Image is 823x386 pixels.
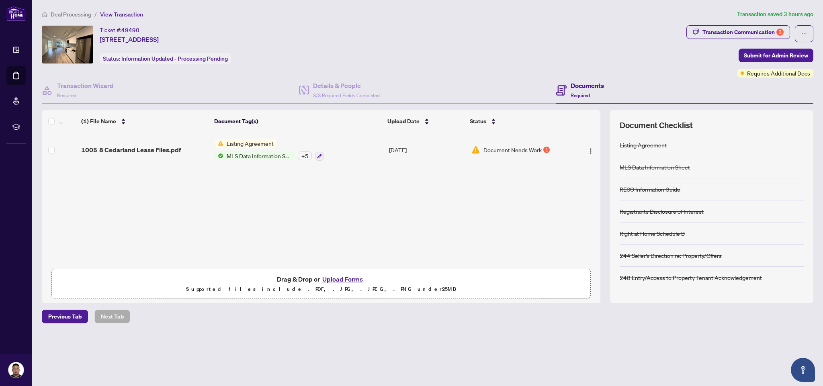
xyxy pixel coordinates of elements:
div: Right at Home Schedule B [620,229,685,238]
img: Status Icon [215,139,223,148]
span: ellipsis [801,31,807,37]
div: MLS Data Information Sheet [620,163,690,172]
span: 3/3 Required Fields Completed [313,92,380,98]
div: RECO Information Guide [620,185,680,194]
div: Transaction Communication [702,26,784,39]
th: Document Tag(s) [211,110,385,133]
div: 3 [776,29,784,36]
th: (1) File Name [78,110,211,133]
th: Upload Date [384,110,466,133]
button: Open asap [791,358,815,382]
span: home [42,12,47,17]
span: [STREET_ADDRESS] [100,35,159,44]
h4: Documents [571,81,604,90]
button: Upload Forms [320,274,365,284]
div: Status: [100,53,231,64]
span: Drag & Drop or [277,274,365,284]
span: Drag & Drop orUpload FormsSupported files include .PDF, .JPG, .JPEG, .PNG under25MB [52,269,590,299]
div: Registrants Disclosure of Interest [620,207,704,216]
div: Ticket #: [100,25,139,35]
div: 248 Entry/Access to Property Tenant Acknowledgement [620,273,762,282]
img: Document Status [471,145,480,154]
button: Transaction Communication3 [686,25,790,39]
img: Logo [588,148,594,154]
td: [DATE] [386,133,468,167]
h4: Details & People [313,81,380,90]
img: Status Icon [215,151,223,160]
span: Required [571,92,590,98]
span: Upload Date [387,117,420,126]
div: Listing Agreement [620,141,667,149]
li: / [94,10,97,19]
span: View Transaction [100,11,143,18]
article: Transaction saved 3 hours ago [737,10,813,19]
button: Previous Tab [42,310,88,323]
button: Logo [584,143,597,156]
span: 1005 8 Cedarland Lease Files.pdf [81,145,181,155]
img: Profile Icon [8,362,24,378]
img: logo [6,6,26,21]
th: Status [467,110,569,133]
span: 49490 [121,27,139,34]
span: Required [57,92,76,98]
span: Document Checklist [620,120,693,131]
span: Deal Processing [51,11,91,18]
button: Next Tab [94,310,130,323]
span: MLS Data Information Sheet [223,151,295,160]
span: Submit for Admin Review [744,49,808,62]
div: 1 [543,147,550,153]
span: Listing Agreement [223,139,277,148]
p: Supported files include .PDF, .JPG, .JPEG, .PNG under 25 MB [57,284,586,294]
span: Requires Additional Docs [747,69,810,78]
img: IMG-N12354866_1.jpg [42,26,93,63]
h4: Transaction Wizard [57,81,114,90]
span: Status [470,117,486,126]
span: (1) File Name [81,117,116,126]
div: + 5 [298,151,312,160]
button: Status IconListing AgreementStatus IconMLS Data Information Sheet+5 [215,139,324,161]
span: Document Needs Work [483,145,542,154]
span: Previous Tab [48,310,82,323]
button: Submit for Admin Review [739,49,813,62]
span: Information Updated - Processing Pending [121,55,228,62]
div: 244 Seller’s Direction re: Property/Offers [620,251,722,260]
